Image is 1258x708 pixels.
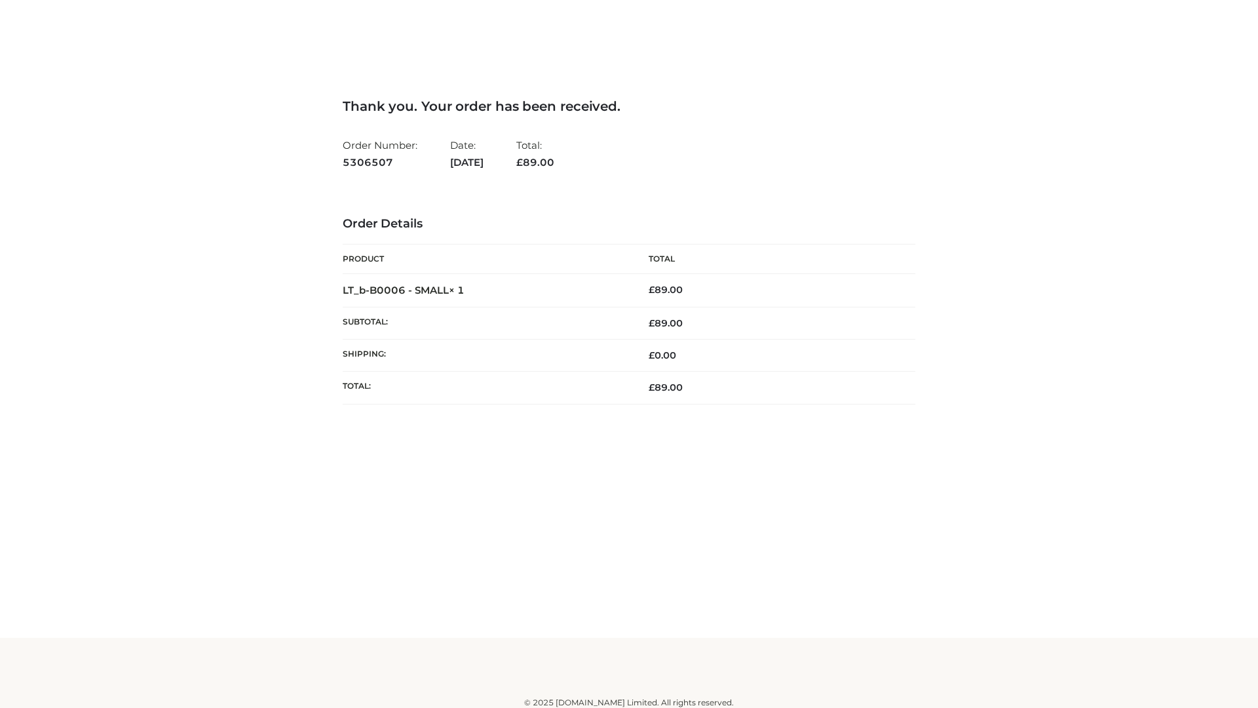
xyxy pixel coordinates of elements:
[649,284,683,296] bdi: 89.00
[449,284,465,296] strong: × 1
[343,307,629,339] th: Subtotal:
[343,372,629,404] th: Total:
[649,349,655,361] span: £
[649,382,655,393] span: £
[343,154,417,171] strong: 5306507
[649,382,683,393] span: 89.00
[450,134,484,174] li: Date:
[450,154,484,171] strong: [DATE]
[343,284,465,296] strong: LT_b-B0006 - SMALL
[343,98,915,114] h3: Thank you. Your order has been received.
[649,349,676,361] bdi: 0.00
[649,317,655,329] span: £
[343,217,915,231] h3: Order Details
[516,156,523,168] span: £
[516,156,554,168] span: 89.00
[629,245,915,274] th: Total
[343,245,629,274] th: Product
[343,134,417,174] li: Order Number:
[649,284,655,296] span: £
[649,317,683,329] span: 89.00
[343,340,629,372] th: Shipping:
[516,134,554,174] li: Total:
